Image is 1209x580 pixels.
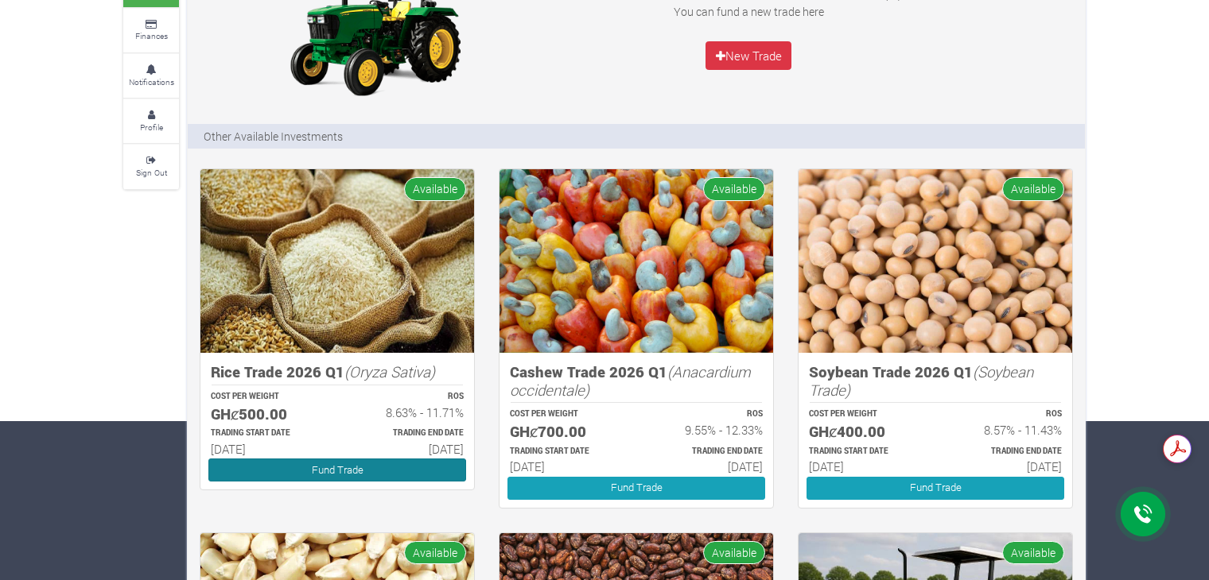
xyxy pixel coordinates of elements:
h6: 8.57% - 11.43% [950,423,1062,437]
a: Profile [123,99,179,143]
h6: 9.55% - 12.33% [651,423,763,437]
p: Estimated Trading Start Date [510,446,622,458]
p: ROS [651,408,763,420]
a: Finances [123,9,179,52]
h6: [DATE] [809,459,921,474]
p: ROS [352,391,464,403]
img: growforme image [200,169,474,353]
p: You can fund a new trade here [576,3,921,20]
h5: GHȼ500.00 [211,405,323,423]
small: Notifications [129,76,174,87]
p: Estimated Trading Start Date [809,446,921,458]
span: Available [703,177,765,200]
p: Estimated Trading Start Date [211,427,323,439]
span: Available [703,541,765,564]
i: (Soybean Trade) [809,362,1033,400]
a: Notifications [123,54,179,98]
a: Fund Trade [208,458,466,481]
span: Available [404,541,466,564]
h6: [DATE] [352,442,464,456]
p: ROS [950,408,1062,420]
h5: GHȼ400.00 [809,423,921,441]
h6: [DATE] [950,459,1062,474]
p: Other Available Investments [204,128,343,145]
a: New Trade [706,41,791,70]
img: growforme image [799,169,1072,353]
h5: GHȼ700.00 [510,423,622,441]
span: Available [404,177,466,200]
p: COST PER WEIGHT [211,391,323,403]
i: (Anacardium occidentale) [510,362,751,400]
p: COST PER WEIGHT [809,408,921,420]
p: Estimated Trading End Date [352,427,464,439]
a: Fund Trade [507,477,765,500]
span: Available [1002,177,1064,200]
small: Sign Out [136,167,167,178]
span: Available [1002,541,1064,564]
h6: [DATE] [211,442,323,456]
h5: Cashew Trade 2026 Q1 [510,363,763,399]
small: Finances [135,30,168,41]
img: growforme image [500,169,773,353]
small: Profile [140,122,163,133]
h5: Soybean Trade 2026 Q1 [809,363,1062,399]
p: Estimated Trading End Date [651,446,763,458]
p: COST PER WEIGHT [510,408,622,420]
a: Sign Out [123,145,179,188]
h6: [DATE] [510,459,622,474]
h5: Rice Trade 2026 Q1 [211,363,464,381]
i: (Oryza Sativa) [344,362,435,381]
h6: [DATE] [651,459,763,474]
a: Fund Trade [807,477,1064,500]
h6: 8.63% - 11.71% [352,405,464,420]
p: Estimated Trading End Date [950,446,1062,458]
